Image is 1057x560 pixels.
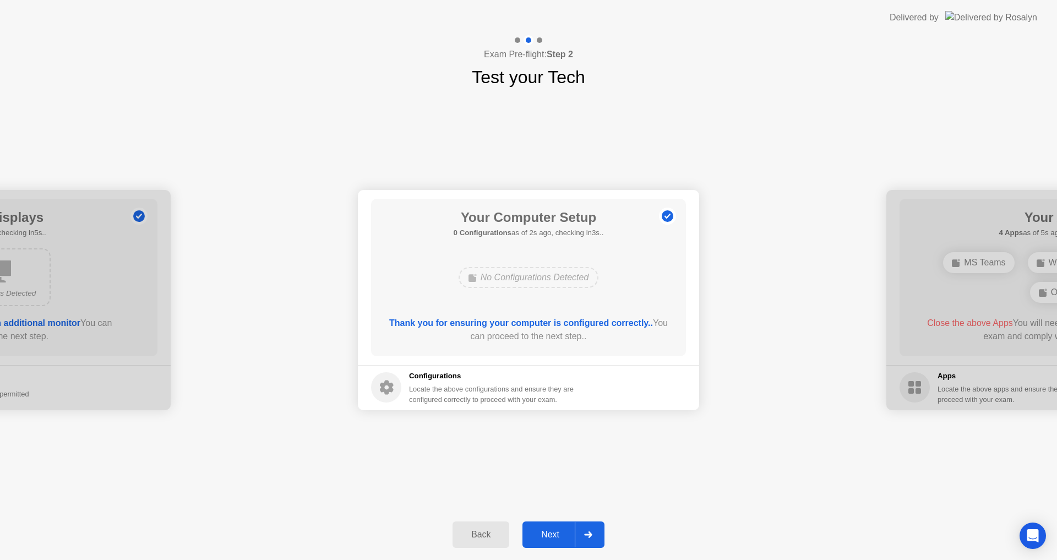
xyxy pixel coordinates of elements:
b: Thank you for ensuring your computer is configured correctly.. [389,318,653,328]
div: Locate the above configurations and ensure they are configured correctly to proceed with your exam. [409,384,576,405]
h5: as of 2s ago, checking in3s.. [454,227,604,238]
img: Delivered by Rosalyn [945,11,1037,24]
div: Next [526,530,575,540]
div: No Configurations Detected [459,267,599,288]
h4: Exam Pre-flight: [484,48,573,61]
button: Back [453,521,509,548]
h1: Test your Tech [472,64,585,90]
div: Delivered by [890,11,939,24]
div: You can proceed to the next step.. [387,317,671,343]
h1: Your Computer Setup [454,208,604,227]
div: Open Intercom Messenger [1020,523,1046,549]
b: 0 Configurations [454,229,511,237]
div: Back [456,530,506,540]
button: Next [522,521,604,548]
b: Step 2 [547,50,573,59]
h5: Configurations [409,371,576,382]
